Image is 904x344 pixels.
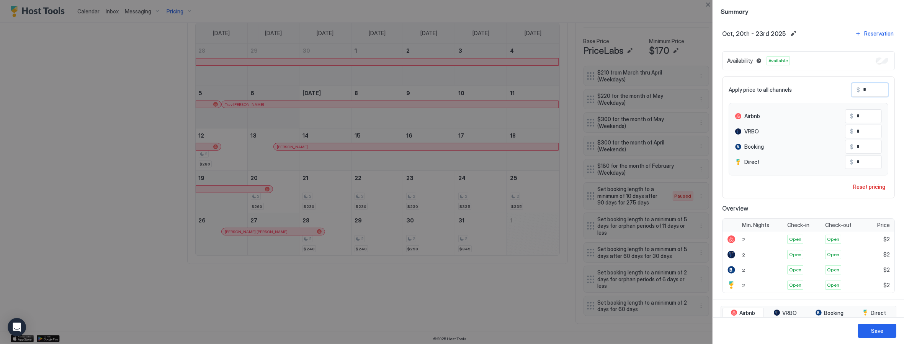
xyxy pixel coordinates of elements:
button: Reservation [854,28,895,39]
span: Open [789,266,801,273]
span: Open [789,251,801,258]
span: Check-in [787,222,809,229]
button: Edit date range [789,29,798,38]
span: $ [850,143,853,150]
span: Open [827,251,839,258]
div: Open Intercom Messenger [8,318,26,336]
span: 2 [742,267,745,273]
span: Summary [721,6,896,16]
span: Apply price to all channels [729,86,792,93]
span: VRBO [744,128,759,135]
span: 2 [742,282,745,288]
span: Airbnb [739,310,755,316]
span: Open [827,266,839,273]
span: Direct [744,159,760,166]
button: Blocked dates override all pricing rules and remain unavailable until manually unblocked [754,56,763,65]
span: Direct [871,310,886,316]
div: tab-group [721,306,896,320]
span: Booking [824,310,844,316]
span: $ [850,113,853,120]
span: Availability [727,57,753,64]
span: Open [827,282,839,289]
button: VRBO [765,308,806,318]
div: Reservation [864,29,894,37]
div: Reset pricing [853,183,885,191]
span: $ [850,128,853,135]
span: Price [877,222,890,229]
button: Booking [807,308,852,318]
button: Reset pricing [850,182,888,192]
button: Airbnb [723,308,764,318]
span: Open [789,282,801,289]
span: 2 [742,252,745,258]
div: Save [871,327,883,335]
span: Available [768,57,788,64]
span: Open [827,236,839,243]
span: 2 [742,237,745,242]
button: Direct [853,308,894,318]
button: Save [858,324,896,338]
span: VRBO [782,310,797,316]
span: $ [857,86,860,93]
span: Oct, 20th - 23rd 2025 [722,30,786,37]
span: $2 [883,251,890,258]
span: Airbnb [744,113,760,120]
span: Min. Nights [742,222,769,229]
span: Open [789,236,801,243]
span: Check-out [825,222,852,229]
span: $2 [883,236,890,243]
span: $ [850,159,853,166]
span: Overview [722,204,895,212]
span: $2 [883,266,890,273]
span: $2 [883,282,890,289]
span: Booking [744,143,764,150]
